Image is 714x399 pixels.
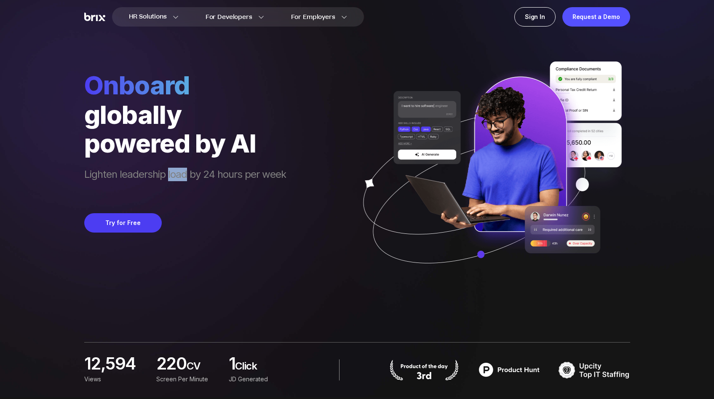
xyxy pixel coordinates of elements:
img: product hunt badge [388,359,460,380]
a: Sign In [514,7,556,27]
span: 1 [228,356,235,373]
span: Lighten leadership load by 24 hours per week [84,168,286,196]
div: globally [84,100,286,129]
span: Click [235,359,291,376]
span: For Developers [206,13,252,21]
span: 12,594 [84,356,135,370]
div: Views [84,375,146,384]
span: Onboard [84,70,286,100]
a: Request a Demo [562,7,630,27]
img: Brix Logo [84,13,105,21]
img: product hunt badge [473,359,545,380]
div: powered by AI [84,129,286,158]
img: TOP IT STAFFING [559,359,630,380]
button: Try for Free [84,213,162,233]
div: JD Generated [228,375,290,384]
img: ai generate [348,62,630,288]
span: HR Solutions [129,10,167,24]
span: For Employers [291,13,335,21]
span: 220 [156,356,186,373]
div: screen per minute [156,375,218,384]
span: CV [186,359,218,376]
